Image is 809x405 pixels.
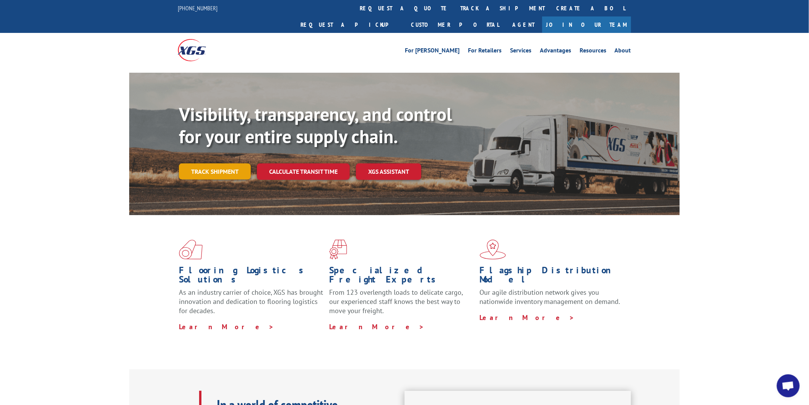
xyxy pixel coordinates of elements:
a: Learn More > [179,322,274,331]
a: Track shipment [179,163,251,180]
h1: Specialized Freight Experts [329,266,474,288]
a: Learn More > [329,322,424,331]
p: From 123 overlength loads to delicate cargo, our experienced staff knows the best way to move you... [329,288,474,322]
b: Visibility, transparency, and control for your entire supply chain. [179,102,452,148]
a: [PHONE_NUMBER] [178,4,218,12]
img: xgs-icon-flagship-distribution-model-red [480,240,506,260]
a: Resources [580,47,606,56]
span: Our agile distribution network gives you nationwide inventory management on demand. [480,288,621,306]
a: Calculate transit time [257,163,350,180]
span: As an industry carrier of choice, XGS has brought innovation and dedication to flooring logistics... [179,288,323,315]
a: Request a pickup [295,16,405,33]
h1: Flooring Logistics Solutions [179,266,323,288]
img: xgs-icon-total-supply-chain-intelligence-red [179,240,203,260]
a: XGS ASSISTANT [356,163,421,180]
h1: Flagship Distribution Model [480,266,624,288]
a: Join Our Team [542,16,631,33]
a: Advantages [540,47,571,56]
a: Open chat [777,374,800,397]
a: For Retailers [468,47,502,56]
a: Customer Portal [405,16,505,33]
a: For [PERSON_NAME] [405,47,460,56]
a: About [615,47,631,56]
a: Agent [505,16,542,33]
a: Learn More > [480,313,575,322]
a: Services [510,47,531,56]
img: xgs-icon-focused-on-flooring-red [329,240,347,260]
